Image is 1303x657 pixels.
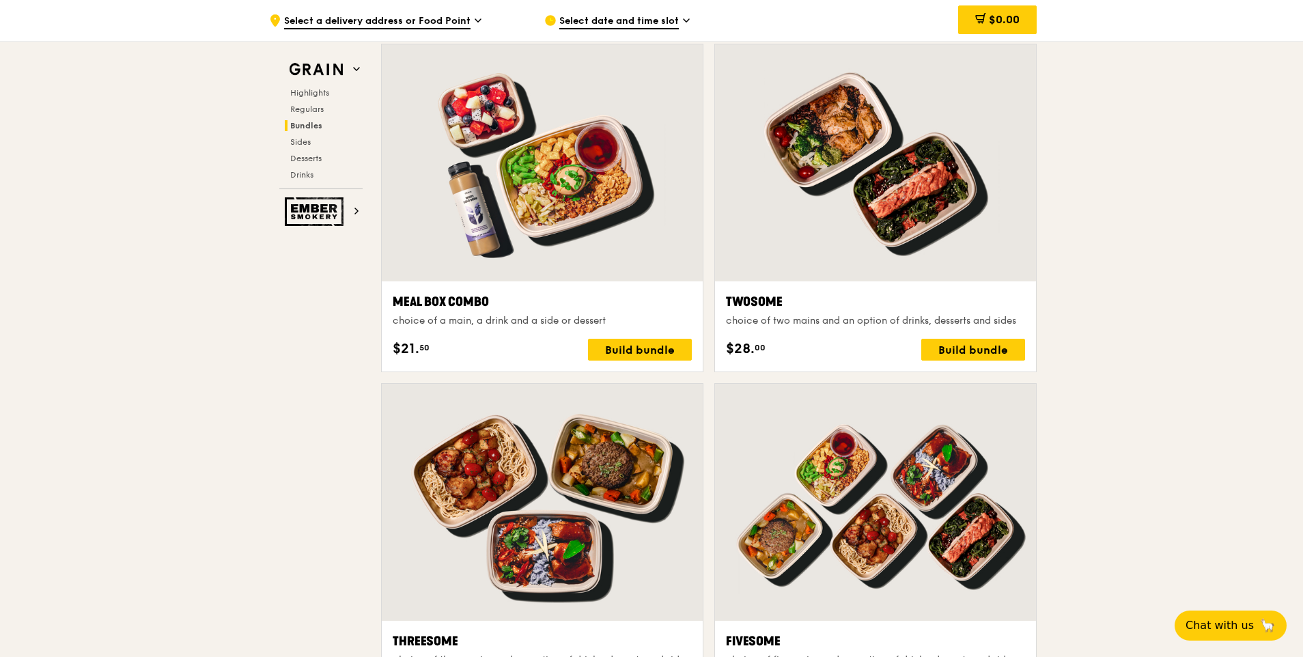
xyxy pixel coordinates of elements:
span: Drinks [290,170,313,180]
span: Select a delivery address or Food Point [284,14,471,29]
span: Desserts [290,154,322,163]
span: $28. [726,339,755,359]
div: Meal Box Combo [393,292,692,311]
button: Chat with us🦙 [1175,611,1287,641]
span: Chat with us [1186,617,1254,634]
div: Threesome [393,632,692,651]
span: $21. [393,339,419,359]
span: Select date and time slot [559,14,679,29]
span: Regulars [290,104,324,114]
div: Fivesome [726,632,1025,651]
div: choice of a main, a drink and a side or dessert [393,314,692,328]
span: $0.00 [989,13,1020,26]
img: Ember Smokery web logo [285,197,348,226]
span: 50 [419,342,430,353]
span: 00 [755,342,766,353]
div: Build bundle [588,339,692,361]
span: Highlights [290,88,329,98]
div: Build bundle [921,339,1025,361]
div: Twosome [726,292,1025,311]
img: Grain web logo [285,57,348,82]
span: 🦙 [1259,617,1276,634]
div: choice of two mains and an option of drinks, desserts and sides [726,314,1025,328]
span: Bundles [290,121,322,130]
span: Sides [290,137,311,147]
